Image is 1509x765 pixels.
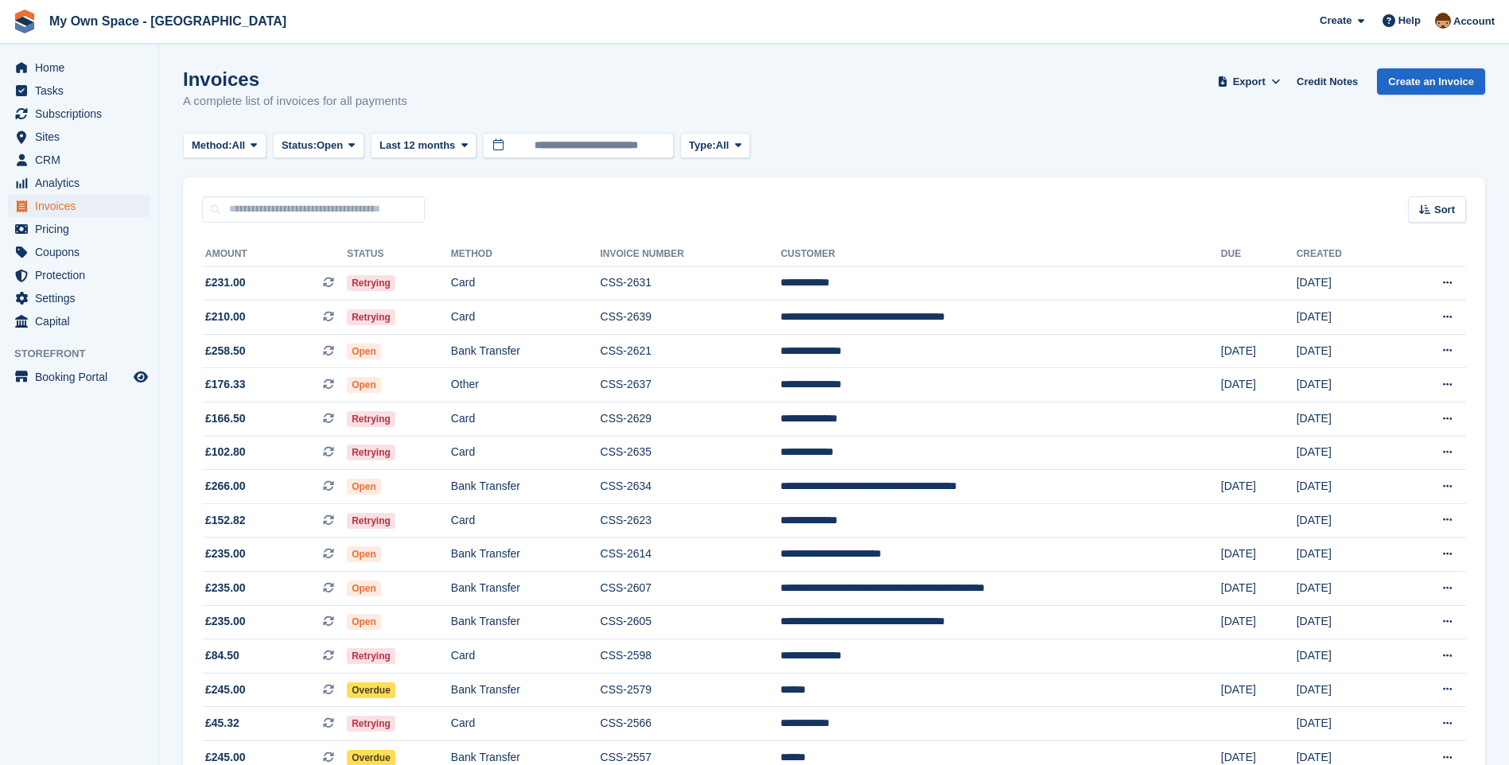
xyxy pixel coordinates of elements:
[205,647,239,664] span: £84.50
[347,581,381,596] span: Open
[601,242,781,267] th: Invoice Number
[131,367,150,386] a: Preview store
[347,614,381,630] span: Open
[1398,13,1421,29] span: Help
[273,133,364,159] button: Status: Open
[1297,368,1394,402] td: [DATE]
[1297,572,1394,606] td: [DATE]
[1290,68,1364,95] a: Credit Notes
[183,92,407,111] p: A complete list of invoices for all payments
[232,138,246,153] span: All
[1214,68,1284,95] button: Export
[347,309,395,325] span: Retrying
[205,546,246,562] span: £235.00
[8,287,150,309] a: menu
[35,264,130,286] span: Protection
[601,266,781,301] td: CSS-2631
[451,673,601,707] td: Bank Transfer
[8,241,150,263] a: menu
[451,266,601,301] td: Card
[35,195,130,217] span: Invoices
[601,301,781,335] td: CSS-2639
[451,436,601,470] td: Card
[601,572,781,606] td: CSS-2607
[347,513,395,529] span: Retrying
[35,218,130,240] span: Pricing
[8,126,150,148] a: menu
[371,133,476,159] button: Last 12 months
[183,68,407,90] h1: Invoices
[35,310,130,332] span: Capital
[451,707,601,741] td: Card
[8,366,150,388] a: menu
[183,133,266,159] button: Method: All
[601,639,781,674] td: CSS-2598
[1221,673,1297,707] td: [DATE]
[680,133,750,159] button: Type: All
[347,242,451,267] th: Status
[451,572,601,606] td: Bank Transfer
[601,436,781,470] td: CSS-2635
[35,56,130,79] span: Home
[205,682,246,698] span: £245.00
[8,195,150,217] a: menu
[1453,14,1495,29] span: Account
[347,479,381,495] span: Open
[379,138,455,153] span: Last 12 months
[8,218,150,240] a: menu
[451,470,601,504] td: Bank Transfer
[1221,334,1297,368] td: [DATE]
[13,10,37,33] img: stora-icon-8386f47178a22dfd0bd8f6a31ec36ba5ce8667c1dd55bd0f319d3a0aa187defe.svg
[1435,13,1451,29] img: Paula Harris
[14,346,158,362] span: Storefront
[451,334,601,368] td: Bank Transfer
[451,639,601,674] td: Card
[1297,334,1394,368] td: [DATE]
[451,538,601,572] td: Bank Transfer
[202,242,347,267] th: Amount
[35,80,130,102] span: Tasks
[780,242,1220,267] th: Customer
[205,309,246,325] span: £210.00
[347,682,395,698] span: Overdue
[1221,572,1297,606] td: [DATE]
[205,444,246,460] span: £102.80
[1297,707,1394,741] td: [DATE]
[601,503,781,538] td: CSS-2623
[347,411,395,427] span: Retrying
[205,478,246,495] span: £266.00
[8,172,150,194] a: menu
[451,605,601,639] td: Bank Transfer
[8,264,150,286] a: menu
[317,138,343,153] span: Open
[689,138,716,153] span: Type:
[35,366,130,388] span: Booking Portal
[716,138,729,153] span: All
[451,301,601,335] td: Card
[1377,68,1485,95] a: Create an Invoice
[35,149,130,171] span: CRM
[1221,242,1297,267] th: Due
[35,287,130,309] span: Settings
[601,605,781,639] td: CSS-2605
[8,310,150,332] a: menu
[1221,470,1297,504] td: [DATE]
[451,402,601,437] td: Card
[601,368,781,402] td: CSS-2637
[1297,436,1394,470] td: [DATE]
[1297,538,1394,572] td: [DATE]
[1297,639,1394,674] td: [DATE]
[1297,673,1394,707] td: [DATE]
[347,275,395,291] span: Retrying
[43,8,293,34] a: My Own Space - [GEOGRAPHIC_DATA]
[601,673,781,707] td: CSS-2579
[1297,605,1394,639] td: [DATE]
[347,377,381,393] span: Open
[8,149,150,171] a: menu
[205,580,246,596] span: £235.00
[192,138,232,153] span: Method:
[1297,503,1394,538] td: [DATE]
[1221,605,1297,639] td: [DATE]
[1297,242,1394,267] th: Created
[347,648,395,664] span: Retrying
